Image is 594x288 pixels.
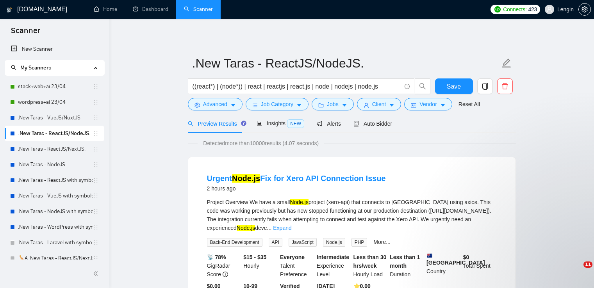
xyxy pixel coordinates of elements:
[5,219,104,235] li: .New Taras - WordPress with symbols
[18,141,93,157] a: .New Taras - ReactJS/NextJS.
[11,65,16,70] span: search
[5,141,104,157] li: .New Taras - ReactJS/NextJS.
[246,98,309,110] button: barsJob Categorycaret-down
[93,240,99,246] span: holder
[351,238,367,247] span: PHP
[93,162,99,168] span: holder
[357,98,401,110] button: userClientcaret-down
[203,100,227,108] span: Advanced
[415,83,430,90] span: search
[18,172,93,188] a: .New Taras - ReactJS with symbols
[578,6,591,12] a: setting
[230,102,236,108] span: caret-down
[198,139,324,148] span: Detected more than 10000 results (4.07 seconds)
[93,146,99,152] span: holder
[353,121,359,126] span: robot
[415,78,430,94] button: search
[243,254,266,260] b: $15 - $35
[18,110,93,126] a: .New Taras - VueJS/NuxtJS
[528,5,537,14] span: 423
[289,238,317,247] span: JavaScript
[207,238,262,247] span: Back-End Development
[5,110,104,126] li: .New Taras - VueJS/NuxtJS
[18,126,93,141] a: .New Taras - ReactJS/NodeJS.
[18,219,93,235] a: .New Taras - WordPress with symbols
[93,270,101,277] span: double-left
[207,174,386,183] a: UrgentNode.jsFix for Xero API Connection Issue
[93,193,99,199] span: holder
[447,82,461,91] span: Save
[207,254,226,260] b: 📡 78%
[18,94,93,110] a: wordpress+ai 23/04
[188,98,243,110] button: settingAdvancedcaret-down
[223,272,228,277] span: info-circle
[267,225,272,231] span: ...
[317,121,322,126] span: notification
[269,238,282,247] span: API
[426,253,485,266] b: [GEOGRAPHIC_DATA]
[342,102,347,108] span: caret-down
[5,188,104,204] li: .New Taras - VueJS with symbols
[579,6,590,12] span: setting
[440,102,446,108] span: caret-down
[583,261,592,268] span: 11
[5,157,104,172] li: .New Taras - NodeJS.
[389,102,394,108] span: caret-down
[327,100,339,108] span: Jobs
[477,78,493,94] button: copy
[5,235,104,251] li: .New Taras - Laravel with symbols
[425,253,462,279] div: Country
[5,94,104,110] li: wordpress+ai 23/04
[93,99,99,105] span: holder
[497,78,513,94] button: delete
[547,7,552,12] span: user
[318,102,324,108] span: folder
[317,254,349,260] b: Intermediate
[93,130,99,137] span: holder
[405,84,410,89] span: info-circle
[419,100,437,108] span: Vendor
[478,83,492,90] span: copy
[18,251,93,266] a: 🦒A .New Taras - ReactJS/NextJS usual 23/04
[232,174,260,183] mark: Node.js
[567,261,586,280] iframe: Intercom live chat
[5,126,104,141] li: .New Taras - ReactJS/NodeJS.
[353,121,392,127] span: Auto Bidder
[257,121,262,126] span: area-chart
[93,84,99,90] span: holder
[93,208,99,215] span: holder
[257,120,304,126] span: Insights
[312,98,354,110] button: folderJobscaret-down
[18,157,93,172] a: .New Taras - NodeJS.
[188,121,244,127] span: Preview Results
[278,253,315,279] div: Talent Preference
[388,253,425,279] div: Duration
[261,100,293,108] span: Job Category
[5,79,104,94] li: stack+web+ai 23/04
[352,253,389,279] div: Hourly Load
[390,254,420,269] b: Less than 1 month
[364,102,369,108] span: user
[20,64,51,71] span: My Scanners
[7,4,12,16] img: logo
[93,255,99,261] span: holder
[252,102,258,108] span: bars
[207,198,497,232] div: Project Overview We have a small project (xero-api) that connects to [GEOGRAPHIC_DATA] using axio...
[372,100,386,108] span: Client
[94,6,117,12] a: homeHome
[5,41,104,57] li: New Scanner
[503,5,526,14] span: Connects:
[194,102,200,108] span: setting
[240,120,247,127] div: Tooltip anchor
[5,172,104,188] li: .New Taras - ReactJS with symbols
[435,78,473,94] button: Save
[207,184,386,193] div: 2 hours ago
[315,253,352,279] div: Experience Level
[5,251,104,266] li: 🦒A .New Taras - ReactJS/NextJS usual 23/04
[11,41,98,57] a: New Scanner
[373,239,391,245] a: More...
[18,204,93,219] a: .New Taras - NodeJS with symbols
[188,121,193,126] span: search
[242,253,278,279] div: Hourly
[5,25,46,41] span: Scanner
